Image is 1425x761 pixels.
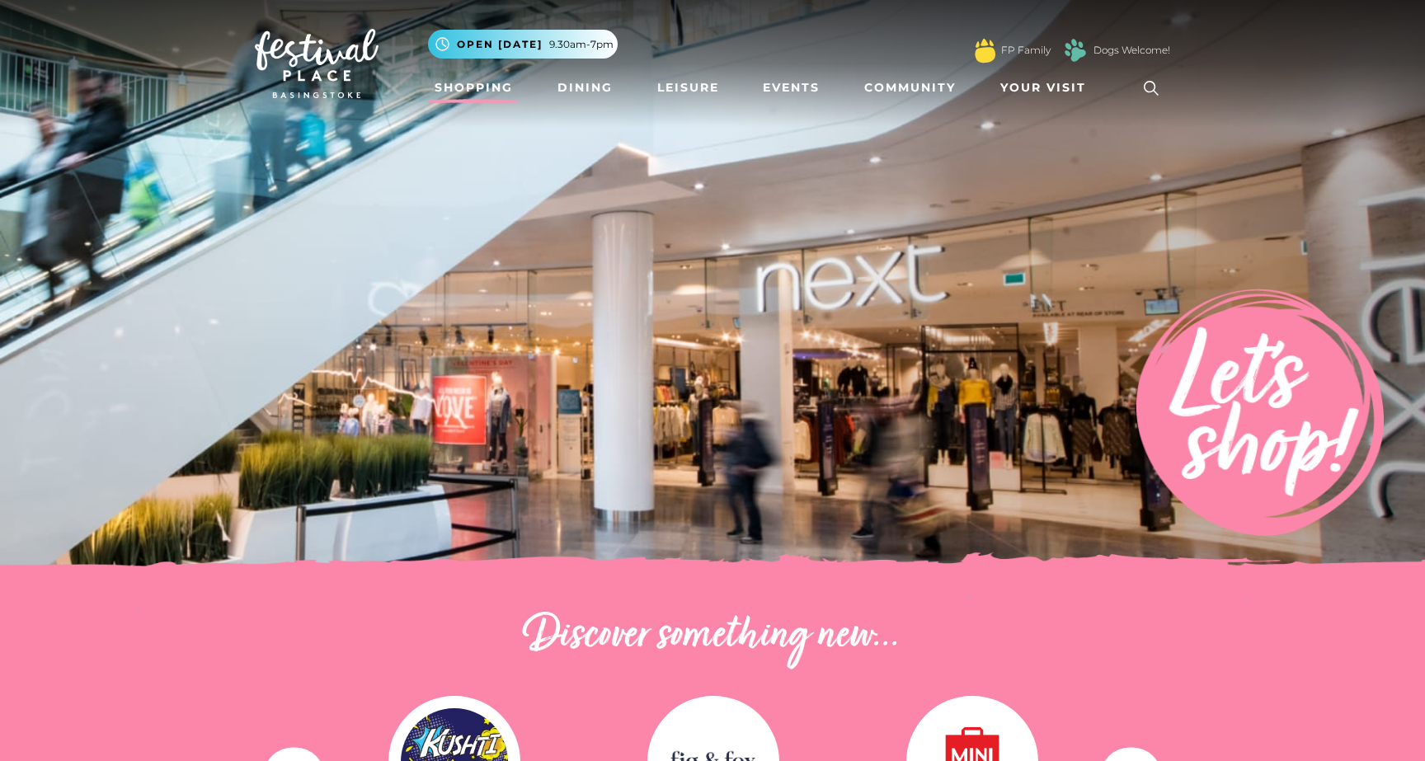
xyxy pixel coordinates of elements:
[756,73,826,103] a: Events
[1001,43,1051,58] a: FP Family
[255,610,1170,663] h2: Discover something new...
[551,73,619,103] a: Dining
[651,73,726,103] a: Leisure
[549,37,614,52] span: 9.30am-7pm
[457,37,543,52] span: Open [DATE]
[858,73,962,103] a: Community
[428,73,520,103] a: Shopping
[1093,43,1170,58] a: Dogs Welcome!
[428,30,618,59] button: Open [DATE] 9.30am-7pm
[1000,79,1086,96] span: Your Visit
[255,29,379,98] img: Festival Place Logo
[994,73,1101,103] a: Your Visit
